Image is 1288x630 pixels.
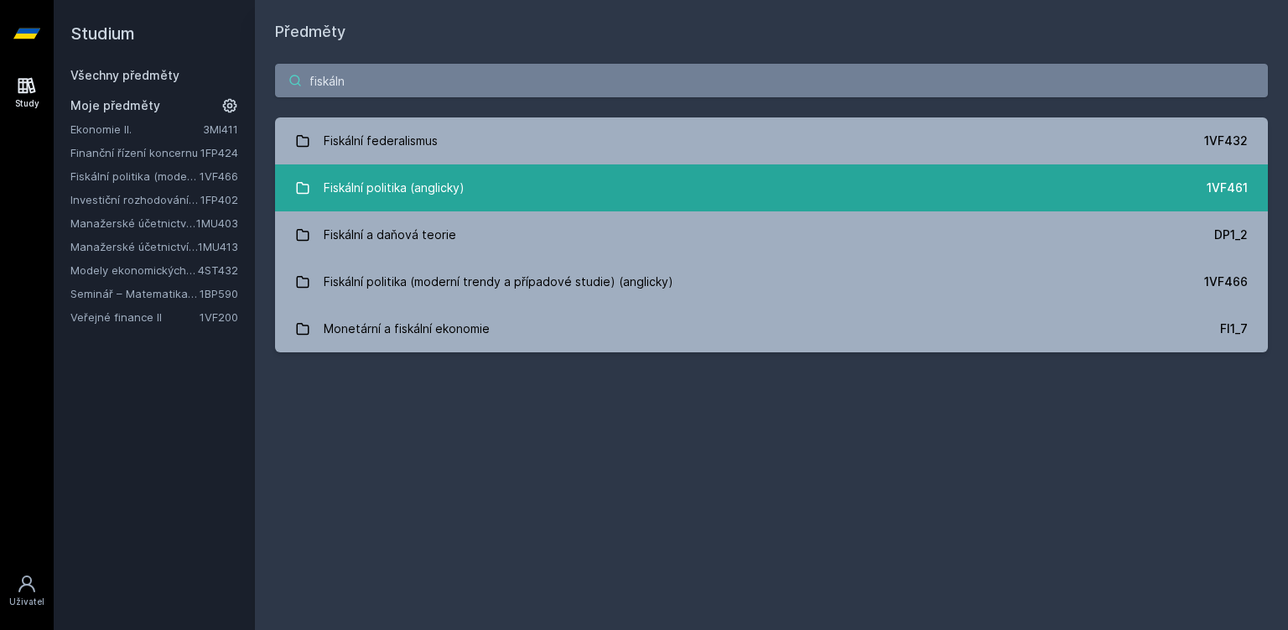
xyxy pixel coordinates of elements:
div: Fiskální politika (moderní trendy a případové studie) (anglicky) [324,265,673,299]
div: Monetární a fiskální ekonomie [324,312,490,346]
a: 1FP424 [200,146,238,159]
span: Moje předměty [70,97,160,114]
div: FI1_7 [1220,320,1248,337]
a: 1FP402 [200,193,238,206]
a: Finanční řízení koncernu [70,144,200,161]
a: 4ST432 [198,263,238,277]
a: Fiskální a daňová teorie DP1_2 [275,211,1268,258]
a: Fiskální politika (anglicky) 1VF461 [275,164,1268,211]
div: Fiskální federalismus [324,124,438,158]
a: Ekonomie II. [70,121,203,138]
a: 1VF200 [200,310,238,324]
div: Uživatel [9,596,44,608]
div: DP1_2 [1214,226,1248,243]
a: Manažerské účetnictví II. [70,215,196,232]
a: 1BP590 [200,287,238,300]
div: Fiskální a daňová teorie [324,218,456,252]
a: Manažerské účetnictví pro vedlejší specializaci [70,238,198,255]
a: Uživatel [3,565,50,617]
h1: Předměty [275,20,1268,44]
a: Investiční rozhodování a dlouhodobé financování [70,191,200,208]
a: Monetární a fiskální ekonomie FI1_7 [275,305,1268,352]
a: Fiskální politika (moderní trendy a případové studie) (anglicky) 1VF466 [275,258,1268,305]
div: Fiskální politika (anglicky) [324,171,465,205]
a: 1MU413 [198,240,238,253]
div: Study [15,97,39,110]
a: 1MU403 [196,216,238,230]
a: Veřejné finance II [70,309,200,325]
a: Seminář – Matematika pro finance [70,285,200,302]
a: Všechny předměty [70,68,179,82]
input: Název nebo ident předmětu… [275,64,1268,97]
div: 1VF461 [1207,180,1248,196]
a: 1VF466 [200,169,238,183]
div: 1VF466 [1204,273,1248,290]
a: Modely ekonomických a finančních časových řad [70,262,198,279]
a: Study [3,67,50,118]
a: Fiskální federalismus 1VF432 [275,117,1268,164]
a: Fiskální politika (moderní trendy a případové studie) (anglicky) [70,168,200,185]
div: 1VF432 [1204,133,1248,149]
a: 3MI411 [203,122,238,136]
